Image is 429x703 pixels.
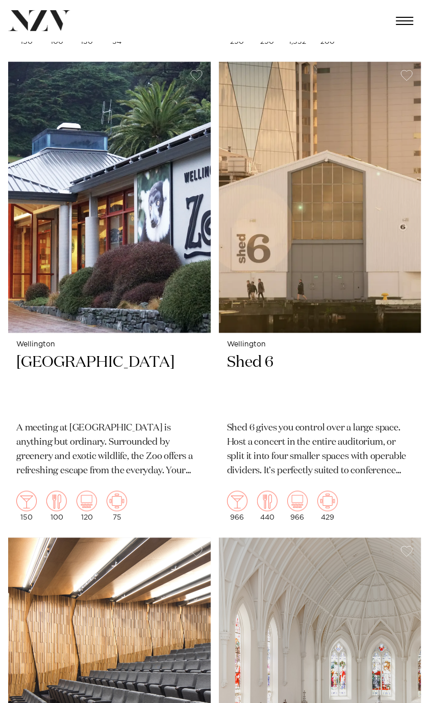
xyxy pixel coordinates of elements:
img: nzv-logo.png [8,10,70,31]
img: dining.png [46,491,67,511]
img: cocktail.png [16,491,37,511]
img: theatre.png [77,491,97,511]
div: 440 [257,491,277,521]
img: cocktail.png [227,491,247,511]
small: Wellington [16,341,203,348]
img: meeting.png [107,491,127,511]
div: 966 [227,491,247,521]
img: theatre.png [287,491,308,511]
h2: Shed 6 [227,353,413,414]
a: Wellington [GEOGRAPHIC_DATA] A meeting at [GEOGRAPHIC_DATA] is anything but ordinary. Surrounded ... [8,62,211,529]
div: 429 [317,491,338,521]
img: meeting.png [317,491,338,511]
div: 100 [46,491,67,521]
h2: [GEOGRAPHIC_DATA] [16,353,203,414]
p: A meeting at [GEOGRAPHIC_DATA] is anything but ordinary. Surrounded by greenery and exotic wildli... [16,421,203,478]
img: dining.png [257,491,277,511]
div: 120 [77,491,97,521]
div: 150 [16,491,37,521]
a: Wellington Shed 6 Shed 6 gives you control over a large space. Host a concert in the entire audit... [219,62,421,529]
p: Shed 6 gives you control over a large space. Host a concert in the entire auditorium, or split it... [227,421,413,478]
small: Wellington [227,341,413,348]
div: 75 [107,491,127,521]
div: 966 [287,491,308,521]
